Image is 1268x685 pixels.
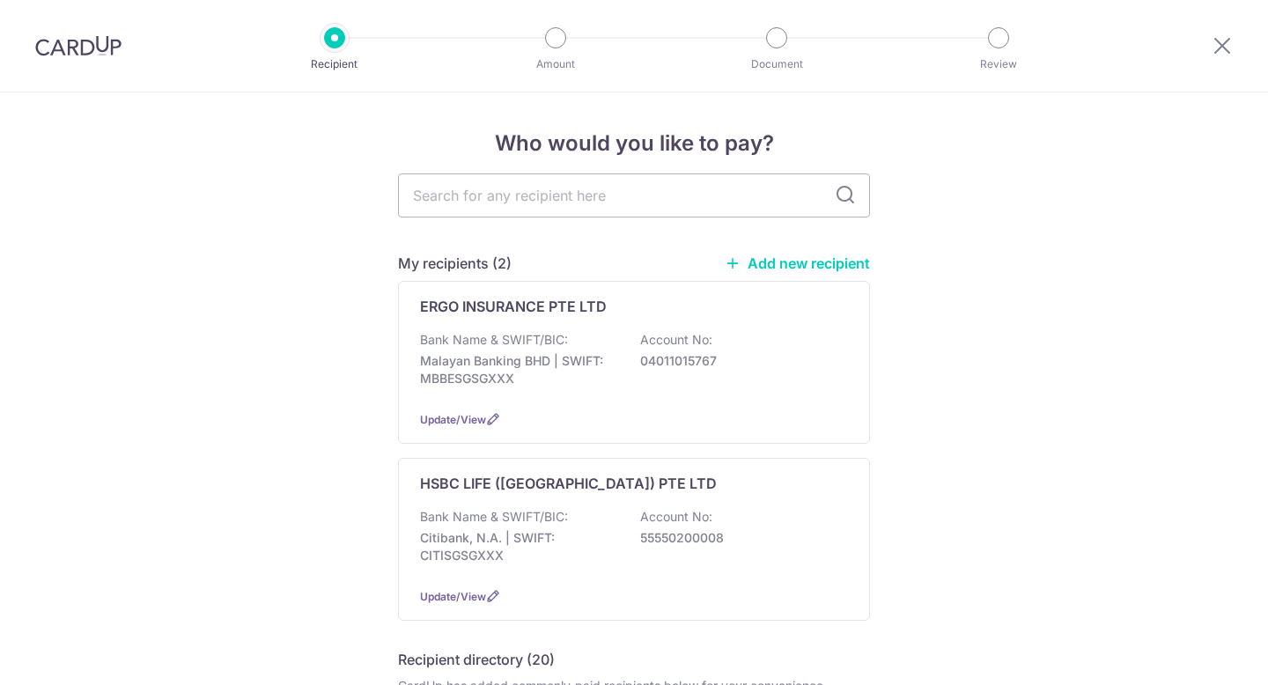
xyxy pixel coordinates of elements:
[490,55,621,73] p: Amount
[398,649,555,670] h5: Recipient directory (20)
[420,352,617,387] p: Malayan Banking BHD | SWIFT: MBBESGSGXXX
[420,590,486,603] a: Update/View
[398,128,870,159] h4: Who would you like to pay?
[420,296,607,317] p: ERGO INSURANCE PTE LTD
[420,473,717,494] p: HSBC LIFE ([GEOGRAPHIC_DATA]) PTE LTD
[420,529,617,564] p: Citibank, N.A. | SWIFT: CITISGSGXXX
[640,352,837,370] p: 04011015767
[711,55,842,73] p: Document
[640,331,712,349] p: Account No:
[420,508,568,526] p: Bank Name & SWIFT/BIC:
[640,508,712,526] p: Account No:
[398,253,512,274] h5: My recipients (2)
[398,173,870,217] input: Search for any recipient here
[1154,632,1250,676] iframe: Opens a widget where you can find more information
[269,55,400,73] p: Recipient
[640,529,837,547] p: 55550200008
[420,331,568,349] p: Bank Name & SWIFT/BIC:
[933,55,1064,73] p: Review
[35,35,122,56] img: CardUp
[725,254,870,272] a: Add new recipient
[420,413,486,426] a: Update/View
